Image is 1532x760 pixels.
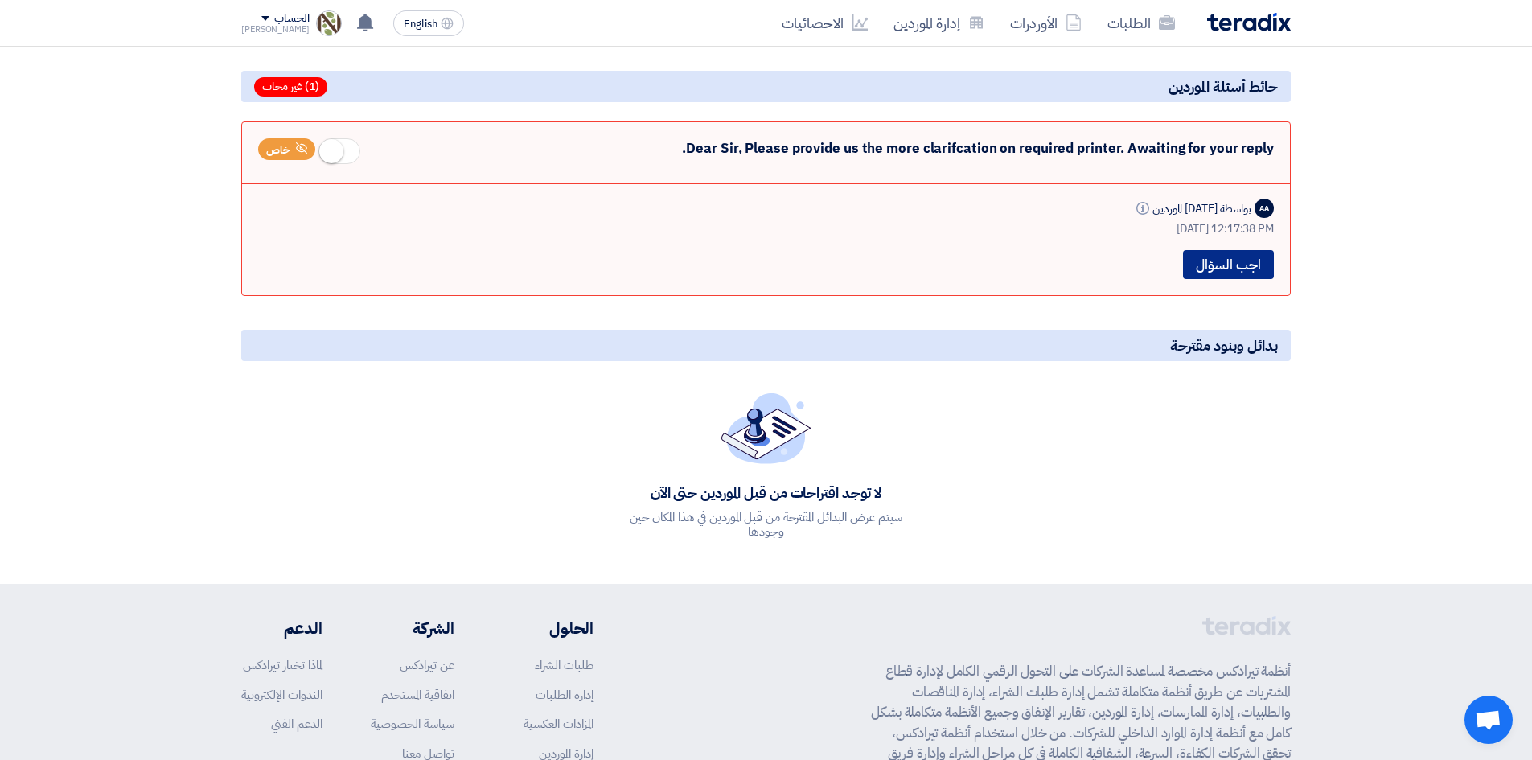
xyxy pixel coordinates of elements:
[1169,77,1278,96] span: حائط أسئلة الموردين
[271,715,322,733] a: الدعم الفني
[503,616,593,640] li: الحلول
[997,4,1095,42] a: الأوردرات
[1255,199,1274,218] div: AA
[241,25,310,34] div: [PERSON_NAME]
[371,616,454,640] li: الشركة
[266,142,290,158] span: خاص
[381,686,454,704] a: اتفاقية المستخدم
[400,656,454,674] a: عن تيرادكس
[536,686,593,704] a: إدارة الطلبات
[274,12,309,26] div: الحساب
[881,4,997,42] a: إدارة الموردين
[1464,696,1513,744] div: Open chat
[721,393,811,463] img: empty_state_contract.svg
[258,220,1274,237] div: [DATE] 12:17:38 PM
[258,138,1274,170] div: Dear Sir, Please provide us the more clarifcation on required printer. Awaiting for your reply.
[1183,250,1274,279] button: اجب السؤال
[1133,200,1251,217] div: بواسطة [DATE] الموردين
[241,686,322,704] a: الندوات الإلكترونية
[371,715,454,733] a: سياسة الخصوصية
[404,18,437,30] span: English
[393,10,464,36] button: English
[316,10,342,36] img: Screenshot___1756930143446.png
[769,4,881,42] a: الاحصائيات
[1170,336,1278,355] span: بدائل وبنود مقترحة
[241,616,322,640] li: الدعم
[254,77,327,97] span: (1) غير مجاب
[524,715,593,733] a: المزادات العكسية
[1207,13,1291,31] img: Teradix logo
[1095,4,1188,42] a: الطلبات
[535,656,593,674] a: طلبات الشراء
[243,656,322,674] a: لماذا تختار تيرادكس
[630,510,903,539] div: سيتم عرض البدائل المقترحة من قبل الموردين في هذا المكان حين وجودها
[630,483,903,502] div: لا توجد اقتراحات من قبل الموردين حتى الآن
